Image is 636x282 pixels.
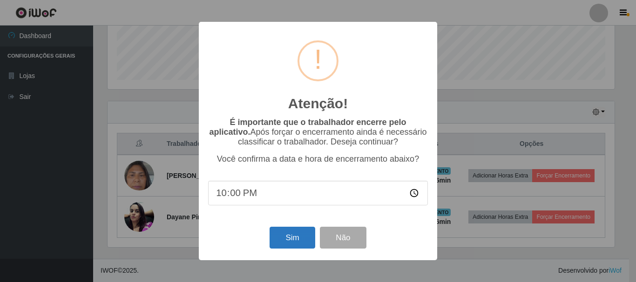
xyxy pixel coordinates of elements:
h2: Atenção! [288,95,348,112]
p: Após forçar o encerramento ainda é necessário classificar o trabalhador. Deseja continuar? [208,118,428,147]
button: Sim [270,227,315,249]
p: Você confirma a data e hora de encerramento abaixo? [208,154,428,164]
button: Não [320,227,366,249]
b: É importante que o trabalhador encerre pelo aplicativo. [209,118,406,137]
